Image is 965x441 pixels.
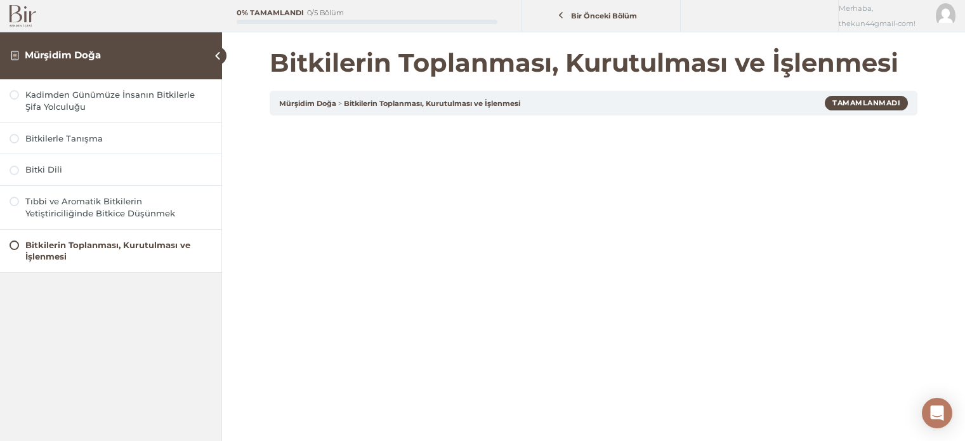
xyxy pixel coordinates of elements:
a: Bitki Dili [10,164,212,176]
span: Merhaba, thekun44gmail-com! [839,1,926,31]
a: Bitkilerin Toplanması, Kurutulması ve İşlenmesi [10,239,212,263]
a: Kadimden Günümüze İnsanın Bitkilerle Şifa Yolculuğu [10,89,212,113]
div: 0/5 Bölüm [307,10,344,16]
div: Tamamlanmadı [825,96,908,110]
div: Bitki Dili [25,164,212,176]
img: Bir Logo [10,5,36,27]
a: Bitkilerin Toplanması, Kurutulması ve İşlenmesi [344,99,520,108]
div: Kadimden Günümüze İnsanın Bitkilerle Şifa Yolculuğu [25,89,212,113]
a: Mürşidim Doğa [279,99,336,108]
a: Bitkilerle Tanışma [10,133,212,145]
a: Tıbbi ve Aromatik Bitkilerin Yetiştiriciliğinde Bitkice Düşünmek [10,195,212,220]
div: Bitkilerin Toplanması, Kurutulması ve İşlenmesi [25,239,212,263]
h1: Bitkilerin Toplanması, Kurutulması ve İşlenmesi [270,48,917,78]
div: 0% Tamamlandı [237,10,304,16]
div: Open Intercom Messenger [922,398,952,428]
a: Bir Önceki Bölüm [525,4,677,28]
div: Tıbbi ve Aromatik Bitkilerin Yetiştiriciliğinde Bitkice Düşünmek [25,195,212,220]
a: Mürşidim Doğa [25,49,101,61]
span: Bir Önceki Bölüm [564,11,645,20]
div: Bitkilerle Tanışma [25,133,212,145]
